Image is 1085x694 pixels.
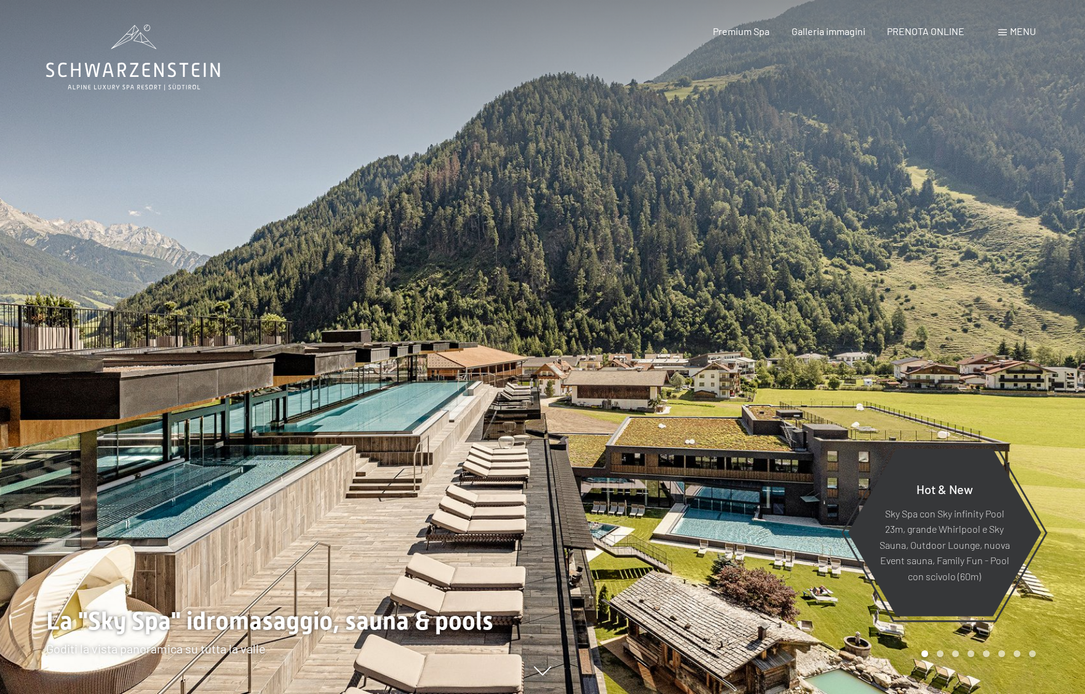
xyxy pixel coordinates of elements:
[887,25,964,37] a: PRENOTA ONLINE
[847,448,1042,617] a: Hot & New Sky Spa con Sky infinity Pool 23m, grande Whirlpool e Sky Sauna, Outdoor Lounge, nuova ...
[1029,650,1036,657] div: Carousel Page 8
[1010,25,1036,37] span: Menu
[713,25,769,37] a: Premium Spa
[921,650,928,657] div: Carousel Page 1 (Current Slide)
[952,650,959,657] div: Carousel Page 3
[1014,650,1020,657] div: Carousel Page 7
[917,650,1036,657] div: Carousel Pagination
[968,650,974,657] div: Carousel Page 4
[983,650,990,657] div: Carousel Page 5
[916,481,973,496] span: Hot & New
[937,650,944,657] div: Carousel Page 2
[878,505,1011,584] p: Sky Spa con Sky infinity Pool 23m, grande Whirlpool e Sky Sauna, Outdoor Lounge, nuova Event saun...
[792,25,865,37] a: Galleria immagini
[998,650,1005,657] div: Carousel Page 6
